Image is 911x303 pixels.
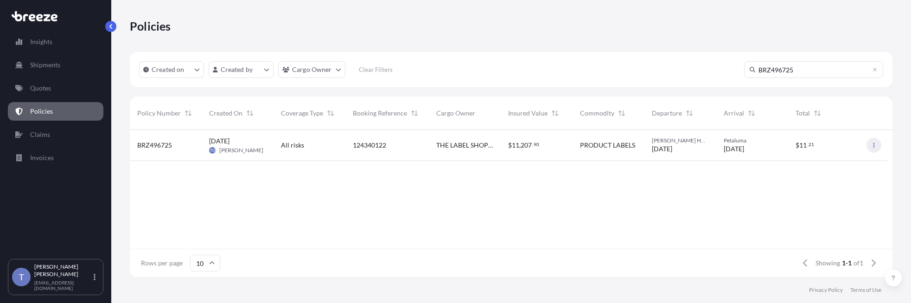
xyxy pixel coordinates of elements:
[799,142,807,148] span: 11
[8,125,103,144] a: Claims
[281,141,304,150] span: All risks
[809,286,843,294] a: Privacy Policy
[8,102,103,121] a: Policies
[8,32,103,51] a: Insights
[209,61,274,78] button: createdBy Filter options
[652,137,709,144] span: [PERSON_NAME] HGHTS
[30,60,60,70] p: Shipments
[580,109,614,118] span: Commodity
[409,108,420,119] button: Sort
[512,142,519,148] span: 11
[350,62,402,77] button: Clear Filters
[30,130,50,139] p: Claims
[8,56,103,74] a: Shipments
[221,65,253,74] p: Created by
[724,137,781,144] span: Petaluma
[292,65,332,74] p: Cargo Owner
[325,108,336,119] button: Sort
[359,65,393,74] p: Clear Filters
[580,141,635,150] span: PRODUCT LABELS
[796,142,799,148] span: $
[616,108,627,119] button: Sort
[8,79,103,97] a: Quotes
[684,108,695,119] button: Sort
[842,258,852,268] span: 1-1
[744,61,883,78] input: Search Policy or Shipment ID...
[532,143,533,146] span: .
[219,147,263,154] span: [PERSON_NAME]
[812,108,823,119] button: Sort
[281,109,323,118] span: Coverage Type
[183,108,194,119] button: Sort
[854,258,863,268] span: of 1
[30,107,53,116] p: Policies
[244,108,255,119] button: Sort
[209,136,229,146] span: [DATE]
[137,109,181,118] span: Policy Number
[34,280,92,291] p: [EMAIL_ADDRESS][DOMAIN_NAME]
[724,109,744,118] span: Arrival
[549,108,561,119] button: Sort
[19,272,24,282] span: T
[724,144,744,154] span: [DATE]
[137,141,172,150] span: BRZ496725
[521,142,532,148] span: 207
[815,258,840,268] span: Showing
[809,143,814,146] span: 21
[210,146,215,155] span: TO
[850,286,881,294] a: Terms of Use
[436,109,475,118] span: Cargo Owner
[796,109,810,118] span: Total
[652,109,682,118] span: Departure
[353,141,386,150] span: 124340122
[652,144,672,154] span: [DATE]
[30,37,52,46] p: Insights
[807,143,808,146] span: .
[209,109,242,118] span: Created On
[436,141,493,150] span: THE LABEL SHOPPE
[519,142,521,148] span: ,
[534,143,539,146] span: 90
[508,142,512,148] span: $
[746,108,757,119] button: Sort
[278,61,345,78] button: cargoOwner Filter options
[30,84,51,93] p: Quotes
[139,61,204,78] button: createdOn Filter options
[141,258,183,268] span: Rows per page
[152,65,185,74] p: Created on
[508,109,548,118] span: Insured Value
[30,153,54,162] p: Invoices
[8,148,103,167] a: Invoices
[353,109,407,118] span: Booking Reference
[130,19,171,33] p: Policies
[34,263,92,278] p: [PERSON_NAME] [PERSON_NAME]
